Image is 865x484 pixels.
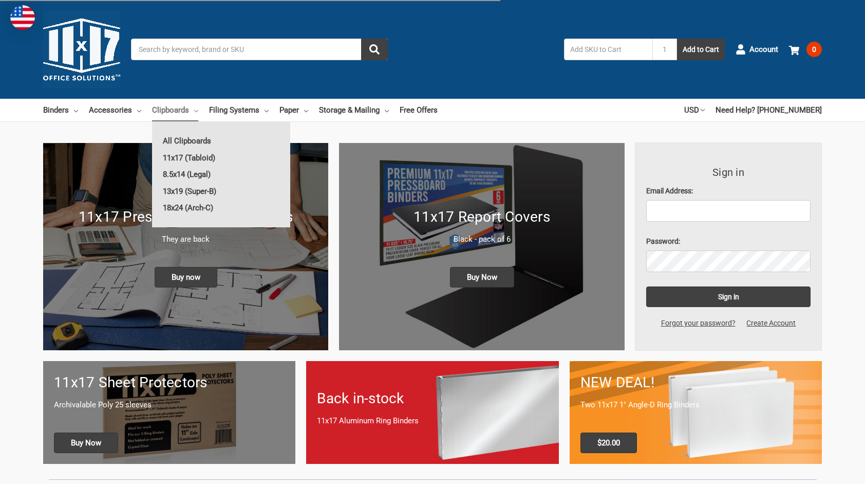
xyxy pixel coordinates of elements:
button: Add to Cart [677,39,725,60]
a: Account [736,36,778,63]
img: 11x17.com [43,11,120,88]
p: Archivalable Poly 25 sleeves [54,399,285,411]
a: 18x24 (Arch-C) [152,200,290,216]
span: Buy Now [54,433,118,453]
h3: Sign in [646,165,811,180]
a: 11x17 Binder 2-pack only $20.00 NEW DEAL! Two 11x17 1" Angle-D Ring Binders $20.00 [570,361,822,463]
h1: 11x17 Report Covers [350,206,613,228]
img: 11x17 Report Covers [339,143,624,350]
a: 11x17 (Tabloid) [152,150,290,166]
img: duty and tax information for United States [10,5,35,30]
h1: 11x17 Sheet Protectors [54,372,285,393]
p: They are back [54,234,317,245]
a: 13x19 (Super-B) [152,183,290,200]
h1: 11x17 Pressboard Report Covers [54,206,317,228]
a: Filing Systems [209,99,269,121]
a: 11x17 sheet protectors 11x17 Sheet Protectors Archivalable Poly 25 sleeves Buy Now [43,361,295,463]
label: Password: [646,236,811,247]
img: New 11x17 Pressboard Binders [43,143,328,350]
a: Forgot your password? [655,318,741,329]
a: 11x17 Report Covers 11x17 Report Covers Black - pack of 6 Buy Now [339,143,624,350]
h1: NEW DEAL! [580,372,811,393]
input: Add SKU to Cart [564,39,652,60]
a: 0 [789,36,822,63]
p: 11x17 Aluminum Ring Binders [317,415,548,427]
iframe: Google Customer Reviews [780,456,865,484]
a: Storage & Mailing [319,99,389,121]
a: All Clipboards [152,133,290,149]
span: 0 [806,42,822,57]
span: Buy Now [450,267,514,288]
a: New 11x17 Pressboard Binders 11x17 Pressboard Report Covers They are back Buy now [43,143,328,350]
a: Accessories [89,99,141,121]
a: USD [684,99,705,121]
input: Search by keyword, brand or SKU [131,39,388,60]
span: Buy now [155,267,217,288]
label: Email Address: [646,186,811,196]
p: Black - pack of 6 [350,234,613,245]
h1: Back in-stock [317,388,548,409]
a: Create Account [741,318,802,329]
a: Paper [279,99,308,121]
a: Need Help? [PHONE_NUMBER] [716,99,822,121]
p: Two 11x17 1" Angle-D Ring Binders [580,399,811,411]
a: Clipboards [152,99,198,121]
input: Sign in [646,286,811,307]
span: $20.00 [580,433,637,453]
a: 8.5x14 (Legal) [152,166,290,183]
a: Back in-stock 11x17 Aluminum Ring Binders [306,361,558,463]
a: Free Offers [400,99,438,121]
span: Account [749,44,778,56]
a: Binders [43,99,78,121]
